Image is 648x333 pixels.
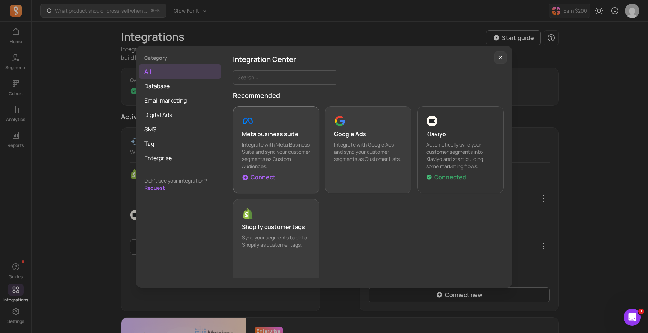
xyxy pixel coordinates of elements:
p: Integrate with Google Ads and sync your customer segments as Customer Lists. [334,141,402,163]
p: Meta business suite [242,130,310,138]
span: Enterprise [139,151,221,165]
a: Request [144,184,165,191]
img: klaviyo [426,115,438,127]
p: Automatically sync your customer segments into Klaviyo and start building some marketing flows. [426,141,495,170]
button: facebookMeta business suiteIntegrate with Meta Business Suite and sync your customer segments as ... [233,106,319,193]
p: Integration Center [233,54,504,64]
p: Didn’t see your integration? [144,177,216,184]
img: google [334,115,346,127]
p: Klaviyo [426,130,495,138]
span: all [139,64,221,79]
button: googleGoogle AdsIntegrate with Google Ads and sync your customer segments as Customer Lists. [325,106,411,193]
p: Sync your segments back to Shopify as customer tags. [242,234,310,248]
span: SMS [139,122,221,136]
img: facebook [242,115,253,127]
p: Integrate with Meta Business Suite and sync your customer segments as Custom Audiences. [242,141,310,170]
button: klaviyoKlaviyoAutomatically sync your customer segments into Klaviyo and start building some mark... [417,106,504,193]
img: shopify_customer_tag [242,208,253,220]
iframe: Intercom live chat [624,309,641,326]
button: shopify_customer_tagShopify customer tagsSync your segments back to Shopify as customer tags. [233,199,319,286]
span: Database [139,79,221,93]
p: Connect [251,173,275,181]
p: Connected [434,173,466,181]
p: Recommended [233,90,504,100]
span: 1 [638,309,644,314]
p: Google Ads [334,130,402,138]
input: Search... [233,70,337,85]
span: Digital Ads [139,108,221,122]
p: Shopify customer tags [242,222,310,231]
span: Tag [139,136,221,151]
span: Email marketing [139,93,221,108]
div: Category [139,54,221,62]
